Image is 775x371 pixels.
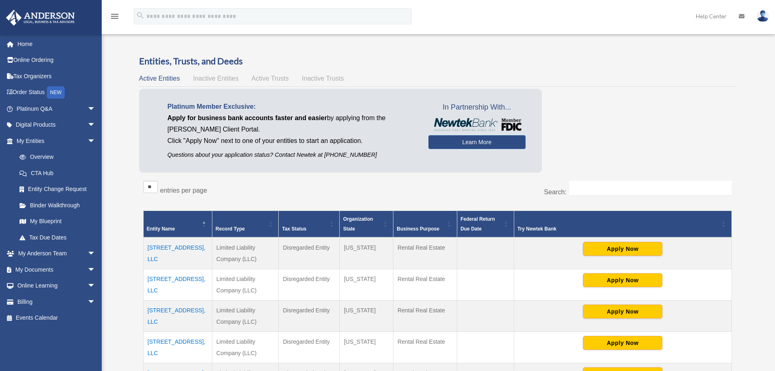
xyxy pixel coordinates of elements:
[279,237,340,269] td: Disregarded Entity
[11,165,104,181] a: CTA Hub
[168,150,416,160] p: Questions about your application status? Contact Newtek at [PHONE_NUMBER]
[340,332,393,363] td: [US_STATE]
[279,269,340,301] td: Disregarded Entity
[212,237,279,269] td: Limited Liability Company (LLC)
[87,117,104,134] span: arrow_drop_down
[87,101,104,117] span: arrow_drop_down
[212,269,279,301] td: Limited Liability Company (LLC)
[139,55,736,68] h3: Entities, Trusts, and Deeds
[168,101,416,112] p: Platinum Member Exclusive:
[87,133,104,149] span: arrow_drop_down
[393,332,457,363] td: Rental Real Estate
[340,237,393,269] td: [US_STATE]
[212,332,279,363] td: Limited Liability Company (LLC)
[340,269,393,301] td: [US_STATE]
[143,301,212,332] td: [STREET_ADDRESS], LLC
[428,101,526,114] span: In Partnership With...
[6,68,108,84] a: Tax Organizers
[544,189,566,195] label: Search:
[583,305,662,318] button: Apply Now
[6,52,108,68] a: Online Ordering
[11,197,104,213] a: Binder Walkthrough
[6,294,108,310] a: Billingarrow_drop_down
[393,211,457,238] th: Business Purpose: Activate to sort
[6,310,108,326] a: Events Calendar
[212,301,279,332] td: Limited Liability Company (LLC)
[147,226,175,232] span: Entity Name
[47,86,65,99] div: NEW
[143,332,212,363] td: [STREET_ADDRESS], LLC
[168,135,416,147] p: Click "Apply Now" next to one of your entities to start an application.
[514,211,731,238] th: Try Newtek Bank : Activate to sort
[279,211,340,238] th: Tax Status: Activate to sort
[87,278,104,294] span: arrow_drop_down
[193,75,238,82] span: Inactive Entities
[340,301,393,332] td: [US_STATE]
[461,216,495,232] span: Federal Return Due Date
[6,117,108,133] a: Digital Productsarrow_drop_down
[143,269,212,301] td: [STREET_ADDRESS], LLC
[279,332,340,363] td: Disregarded Entity
[4,10,77,26] img: Anderson Advisors Platinum Portal
[6,36,108,52] a: Home
[160,187,207,194] label: entries per page
[11,149,100,165] a: Overview
[251,75,289,82] span: Active Trusts
[583,273,662,287] button: Apply Now
[393,237,457,269] td: Rental Real Estate
[393,301,457,332] td: Rental Real Estate
[6,278,108,294] a: Online Learningarrow_drop_down
[583,242,662,256] button: Apply Now
[6,261,108,278] a: My Documentsarrow_drop_down
[282,226,306,232] span: Tax Status
[397,226,439,232] span: Business Purpose
[110,11,120,21] i: menu
[6,84,108,101] a: Order StatusNEW
[11,213,104,230] a: My Blueprint
[139,75,180,82] span: Active Entities
[6,246,108,262] a: My Anderson Teamarrow_drop_down
[583,336,662,350] button: Apply Now
[340,211,393,238] th: Organization State: Activate to sort
[87,261,104,278] span: arrow_drop_down
[279,301,340,332] td: Disregarded Entity
[343,216,373,232] span: Organization State
[136,11,145,20] i: search
[302,75,344,82] span: Inactive Trusts
[393,269,457,301] td: Rental Real Estate
[143,237,212,269] td: [STREET_ADDRESS], LLC
[87,246,104,262] span: arrow_drop_down
[11,181,104,198] a: Entity Change Request
[143,211,212,238] th: Entity Name: Activate to invert sorting
[6,101,108,117] a: Platinum Q&Aarrow_drop_down
[212,211,279,238] th: Record Type: Activate to sort
[216,226,245,232] span: Record Type
[168,112,416,135] p: by applying from the [PERSON_NAME] Client Portal.
[6,133,104,149] a: My Entitiesarrow_drop_down
[432,118,522,131] img: NewtekBankLogoSM.png
[110,14,120,21] a: menu
[457,211,514,238] th: Federal Return Due Date: Activate to sort
[428,135,526,149] a: Learn More
[757,10,769,22] img: User Pic
[168,114,327,121] span: Apply for business bank accounts faster and easier
[517,224,719,234] div: Try Newtek Bank
[11,229,104,246] a: Tax Due Dates
[87,294,104,310] span: arrow_drop_down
